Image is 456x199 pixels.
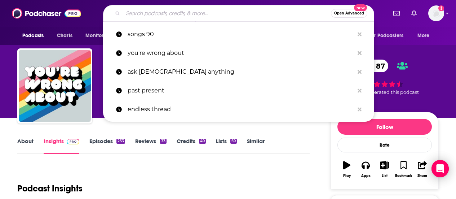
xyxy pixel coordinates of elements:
[356,156,375,182] button: Apps
[123,8,331,19] input: Search podcasts, credits, & more...
[369,31,403,41] span: For Podcasters
[116,139,125,144] div: 253
[103,100,374,119] a: endless thread
[343,174,351,178] div: Play
[199,139,206,144] div: 49
[216,138,237,154] a: Lists59
[382,174,388,178] div: List
[417,174,427,178] div: Share
[408,7,420,20] a: Show notifications dropdown
[128,62,354,81] p: ask iliza anything
[247,138,265,154] a: Similar
[337,138,432,152] div: Rate
[128,100,354,119] p: endless thread
[128,44,354,62] p: you're wrong about
[428,5,444,21] img: User Profile
[375,156,394,182] button: List
[103,62,374,81] a: ask [DEMOGRAPHIC_DATA] anything
[52,29,77,43] a: Charts
[334,12,364,15] span: Open Advanced
[428,5,444,21] span: Logged in as hconnor
[417,31,430,41] span: More
[428,5,444,21] button: Show profile menu
[361,174,371,178] div: Apps
[395,174,412,178] div: Bookmark
[331,55,439,100] div: 87 120 peoplerated this podcast
[331,9,367,18] button: Open AdvancedNew
[103,44,374,62] a: you're wrong about
[369,60,389,72] span: 87
[412,29,439,43] button: open menu
[377,90,419,95] span: rated this podcast
[19,50,91,122] img: You're Wrong About
[17,29,53,43] button: open menu
[177,138,206,154] a: Credits49
[103,5,374,22] div: Search podcasts, credits, & more...
[17,138,34,154] a: About
[362,60,389,72] a: 87
[230,139,237,144] div: 59
[390,7,403,20] a: Show notifications dropdown
[17,183,83,194] h1: Podcast Insights
[57,31,72,41] span: Charts
[103,81,374,100] a: past present
[160,139,166,144] div: 33
[128,81,354,100] p: past present
[354,4,367,11] span: New
[431,160,449,177] div: Open Intercom Messenger
[44,138,79,154] a: InsightsPodchaser Pro
[413,156,432,182] button: Share
[85,31,111,41] span: Monitoring
[135,138,166,154] a: Reviews33
[438,5,444,11] svg: Add a profile image
[364,29,414,43] button: open menu
[89,138,125,154] a: Episodes253
[337,119,432,135] button: Follow
[128,25,354,44] p: songs 90
[80,29,120,43] button: open menu
[12,7,81,20] img: Podchaser - Follow, Share and Rate Podcasts
[103,25,374,44] a: songs 90
[337,156,356,182] button: Play
[22,31,44,41] span: Podcasts
[394,156,413,182] button: Bookmark
[67,139,79,144] img: Podchaser Pro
